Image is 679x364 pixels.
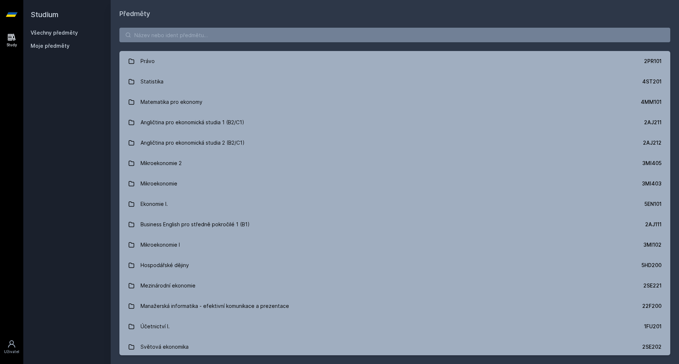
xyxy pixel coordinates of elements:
div: 1FU201 [644,323,662,330]
div: Statistika [141,74,163,89]
div: 4MM101 [641,98,662,106]
div: 4ST201 [642,78,662,85]
div: 2SE202 [642,343,662,351]
a: Mikroekonomie 3MI403 [119,173,670,194]
div: 3MI405 [642,160,662,167]
div: Matematika pro ekonomy [141,95,202,109]
a: Mikroekonomie I 3MI102 [119,235,670,255]
div: 5EN101 [644,200,662,208]
div: 2PR101 [644,58,662,65]
div: Právo [141,54,155,69]
a: Matematika pro ekonomy 4MM101 [119,92,670,112]
a: Mezinárodní ekonomie 2SE221 [119,275,670,296]
a: Statistika 4ST201 [119,71,670,92]
div: Mikroekonomie [141,176,177,191]
div: Study [7,42,17,48]
div: 5HD200 [642,262,662,269]
a: Ekonomie I. 5EN101 [119,194,670,214]
a: Všechny předměty [31,30,78,36]
div: Ekonomie I. [141,197,168,211]
div: Angličtina pro ekonomická studia 1 (B2/C1) [141,115,244,130]
div: 2AJ111 [645,221,662,228]
div: Manažerská informatika - efektivní komunikace a prezentace [141,299,289,313]
div: Uživatel [4,349,19,355]
div: 2AJ212 [643,139,662,146]
a: Angličtina pro ekonomická studia 2 (B2/C1) 2AJ212 [119,133,670,153]
a: Světová ekonomika 2SE202 [119,337,670,357]
div: 3MI102 [643,241,662,248]
h1: Předměty [119,9,670,19]
div: Světová ekonomika [141,340,189,354]
span: Moje předměty [31,42,70,50]
a: Právo 2PR101 [119,51,670,71]
div: 2SE221 [643,282,662,289]
div: 22F200 [642,302,662,310]
div: Business English pro středně pokročilé 1 (B1) [141,217,250,232]
a: Study [1,29,22,51]
a: Business English pro středně pokročilé 1 (B1) 2AJ111 [119,214,670,235]
a: Účetnictví I. 1FU201 [119,316,670,337]
a: Mikroekonomie 2 3MI405 [119,153,670,173]
div: 3MI403 [642,180,662,187]
div: Účetnictví I. [141,319,170,334]
a: Manažerská informatika - efektivní komunikace a prezentace 22F200 [119,296,670,316]
div: Mezinárodní ekonomie [141,278,196,293]
div: Hospodářské dějiny [141,258,189,273]
a: Angličtina pro ekonomická studia 1 (B2/C1) 2AJ211 [119,112,670,133]
input: Název nebo ident předmětu… [119,28,670,42]
a: Uživatel [1,336,22,358]
div: 2AJ211 [644,119,662,126]
a: Hospodářské dějiny 5HD200 [119,255,670,275]
div: Mikroekonomie 2 [141,156,182,171]
div: Mikroekonomie I [141,238,180,252]
div: Angličtina pro ekonomická studia 2 (B2/C1) [141,136,245,150]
